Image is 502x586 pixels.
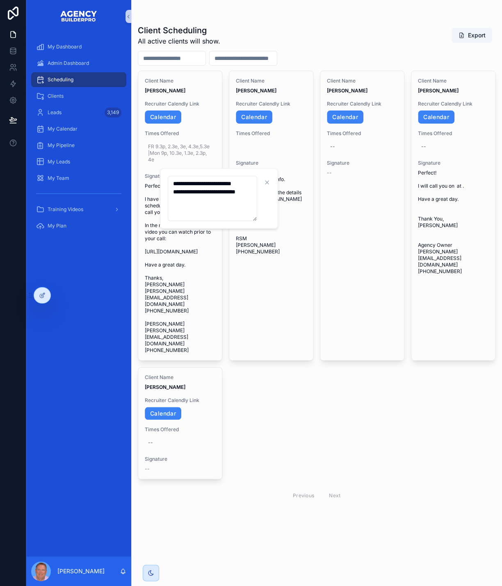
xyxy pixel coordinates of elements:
a: Calendar [145,407,181,420]
span: My Plan [48,223,66,229]
a: Client Name[PERSON_NAME]Recruiter Calendly LinkCalendarTimes Offered--Signature-- [320,71,404,361]
a: Training Videos [31,202,126,217]
a: Client Name[PERSON_NAME]Recruiter Calendly LinkCalendarTimes OfferedSignatureThank you for reques... [229,71,313,361]
button: Export [452,28,492,43]
a: Clients [31,89,126,103]
span: Signature [145,173,215,179]
span: FR 9.3p, 2.3e, 3e, 4.3e,5.3e |Mon 9p, 10.3e, 1.3e, 2.3p, 4e [148,143,212,163]
span: My Dashboard [48,44,82,50]
a: My Dashboard [31,39,126,54]
a: Leads3,149 [31,105,126,120]
span: My Leads [48,159,70,165]
span: Perfect! I have added you to our schedule and one of us will call you on at . In the meantime, he... [145,183,215,354]
span: Client Name [418,78,488,84]
span: Training Videos [48,206,83,213]
div: -- [330,143,335,150]
span: Signature [145,456,215,462]
a: My Team [31,171,126,186]
span: My Pipeline [48,142,75,149]
span: Recruiter Calendly Link [145,397,215,404]
a: Calendar [327,110,363,124]
a: Scheduling [31,72,126,87]
div: 3,149 [105,108,121,117]
span: All active clients will show. [138,36,220,46]
span: Recruiter Calendly Link [145,101,215,107]
span: Admin Dashboard [48,60,89,67]
span: My Calendar [48,126,78,132]
span: Times Offered [236,130,306,137]
strong: [PERSON_NAME] [145,87,185,94]
strong: [PERSON_NAME] [236,87,276,94]
span: Times Offered [145,426,215,433]
span: Client Name [327,78,397,84]
span: Times Offered [327,130,397,137]
span: Scheduling [48,76,73,83]
a: Admin Dashboard [31,56,126,71]
span: Signature [418,160,488,166]
span: Perfect! I will call you on at . Have a great day. Thank You, [PERSON_NAME] Agency Owner [PERSON_... [418,170,488,275]
div: -- [421,143,426,150]
strong: [PERSON_NAME] [418,87,459,94]
span: Times Offered [418,130,488,137]
strong: [PERSON_NAME] [327,87,367,94]
span: Recruiter Calendly Link [327,101,397,107]
a: Client Name[PERSON_NAME]Recruiter Calendly LinkCalendarTimes Offered--SignaturePerfect! I will ca... [411,71,495,361]
span: Recruiter Calendly Link [236,101,306,107]
h1: Client Scheduling [138,25,220,36]
a: Calendar [236,110,272,124]
span: My Team [48,175,69,182]
a: Client Name[PERSON_NAME]Recruiter Calendly LinkCalendarTimes Offered--Signature-- [138,367,222,480]
strong: [PERSON_NAME] [145,384,185,390]
a: My Plan [31,218,126,233]
span: Signature [236,160,306,166]
a: My Leads [31,154,126,169]
span: Signature [327,160,397,166]
span: Client Name [145,374,215,381]
span: -- [145,466,150,472]
a: Calendar [145,110,181,124]
p: [PERSON_NAME] [57,567,105,575]
img: App logo [60,10,98,23]
span: -- [327,170,332,176]
a: Calendar [418,110,454,124]
div: -- [148,439,153,446]
a: Client Name[PERSON_NAME]Recruiter Calendly LinkCalendarTimes OfferedFR 9.3p, 2.3e, 3e, 4.3e,5.3e ... [138,71,222,361]
span: Clients [48,93,64,99]
span: Leads [48,109,62,116]
a: My Pipeline [31,138,126,153]
div: scrollable content [26,33,131,245]
span: Client Name [145,78,215,84]
span: Client Name [236,78,306,84]
span: Recruiter Calendly Link [418,101,488,107]
a: My Calendar [31,122,126,136]
span: Times Offered [145,130,215,137]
